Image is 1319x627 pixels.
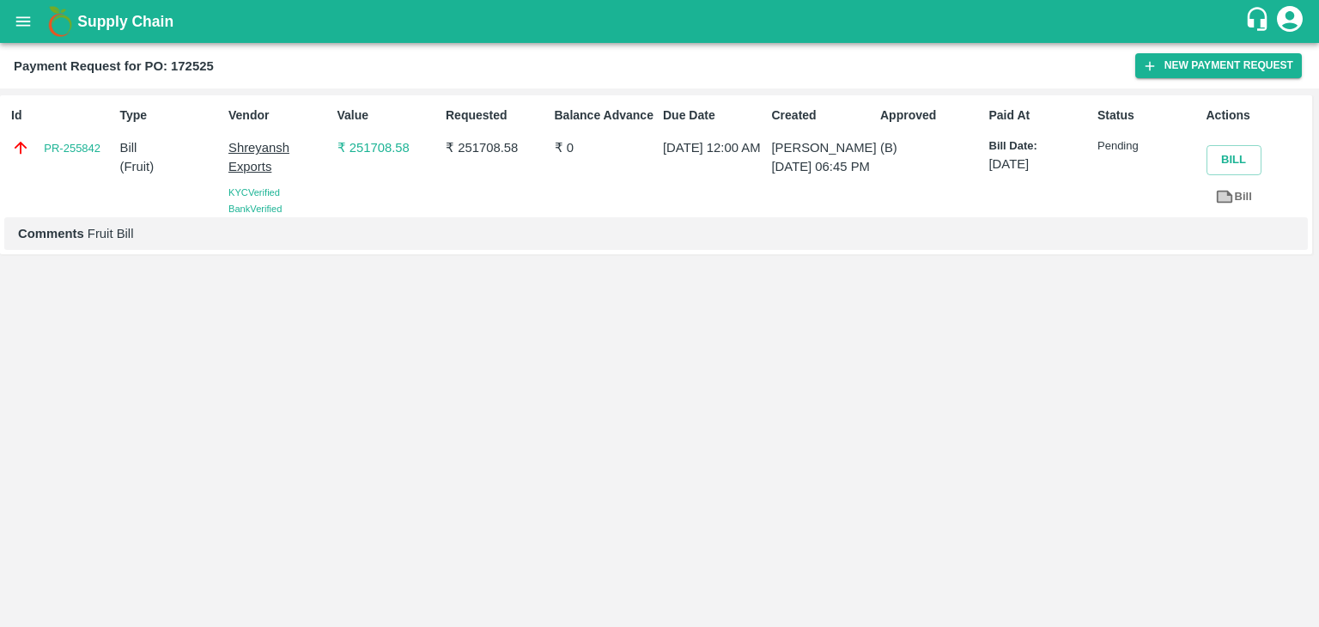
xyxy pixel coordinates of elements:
[120,157,222,176] p: ( Fruit )
[989,138,1091,155] p: Bill Date:
[228,138,330,177] p: Shreyansh Exports
[77,13,173,30] b: Supply Chain
[989,107,1091,125] p: Paid At
[1097,138,1199,155] p: Pending
[772,157,873,176] p: [DATE] 06:45 PM
[880,107,982,125] p: Approved
[120,138,222,157] p: Bill
[44,140,100,157] a: PR-255842
[77,9,1244,33] a: Supply Chain
[446,138,547,157] p: ₹ 251708.58
[446,107,547,125] p: Requested
[1207,145,1261,175] button: Bill
[18,224,1294,243] p: Fruit Bill
[1097,107,1199,125] p: Status
[120,107,222,125] p: Type
[555,107,656,125] p: Balance Advance
[3,2,43,41] button: open drawer
[43,4,77,39] img: logo
[337,138,439,157] p: ₹ 251708.58
[1207,182,1261,212] a: Bill
[228,187,280,198] span: KYC Verified
[228,204,282,214] span: Bank Verified
[772,107,873,125] p: Created
[1274,3,1305,40] div: account of current user
[18,227,84,240] b: Comments
[663,138,764,157] p: [DATE] 12:00 AM
[1135,53,1302,78] button: New Payment Request
[228,107,330,125] p: Vendor
[1244,6,1274,37] div: customer-support
[337,107,439,125] p: Value
[555,138,656,157] p: ₹ 0
[880,138,982,157] p: (B)
[772,138,873,157] p: [PERSON_NAME]
[11,107,112,125] p: Id
[14,59,214,73] b: Payment Request for PO: 172525
[1207,107,1308,125] p: Actions
[989,155,1091,173] p: [DATE]
[663,107,764,125] p: Due Date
